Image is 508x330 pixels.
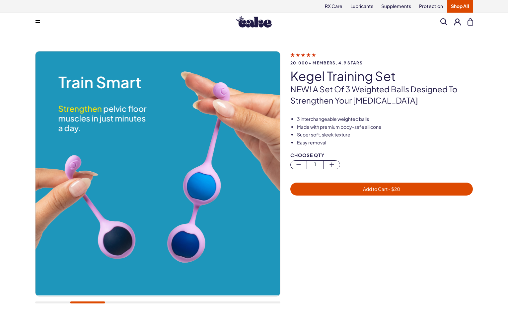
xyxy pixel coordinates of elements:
a: 20,000+ members, 4.9 stars [290,52,473,65]
p: NEW! A set of 3 weighted balls designed to strengthen your [MEDICAL_DATA] [290,84,473,106]
li: 3 interchangeable weighted balls [297,116,473,123]
h1: Kegel Training Set [290,69,473,83]
button: Add to Cart - $20 [290,183,473,196]
li: Made with premium body-safe silicone [297,124,473,130]
img: Hello Cake [236,16,272,28]
div: Choose Qty [290,153,473,158]
span: 20,000+ members, 4.9 stars [290,61,473,65]
img: Kegel Training Set [35,51,280,296]
span: Add to Cart [363,186,400,192]
li: Super soft, sleek texture [297,131,473,138]
span: - $ 20 [388,186,400,192]
li: Easy removal [297,139,473,146]
span: 1 [307,161,323,168]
